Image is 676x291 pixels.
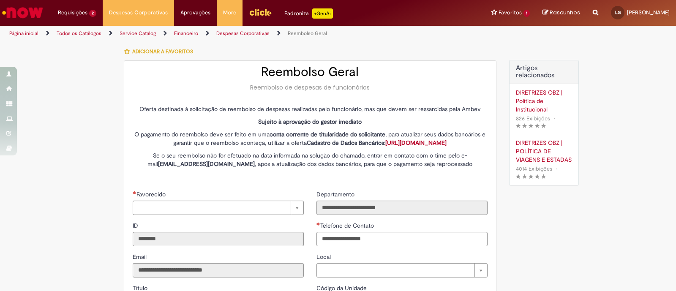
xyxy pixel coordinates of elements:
a: Limpar campo Local [316,263,488,277]
button: Adicionar a Favoritos [124,43,198,60]
a: DIRETRIZES OBZ | Política de Institucional [516,88,572,114]
span: LG [615,10,621,15]
span: 826 Exibições [516,115,550,122]
input: Email [133,263,304,277]
span: Local [316,253,333,261]
span: Requisições [58,8,87,17]
h2: Reembolso Geral [133,65,488,79]
a: Rascunhos [542,9,580,17]
span: Adicionar a Favoritos [132,48,193,55]
p: +GenAi [312,8,333,19]
span: 1 [523,10,530,17]
label: Somente leitura - ID [133,221,140,230]
a: Todos os Catálogos [57,30,101,37]
input: ID [133,232,304,246]
span: • [554,163,559,174]
strong: [EMAIL_ADDRESS][DOMAIN_NAME] [158,160,255,168]
a: Service Catalog [120,30,156,37]
p: O pagamento do reembolso deve ser feito em uma , para atualizar seus dados bancários e garantir q... [133,130,488,147]
a: Limpar campo Favorecido [133,201,304,215]
span: 2 [89,10,96,17]
input: Departamento [316,201,488,215]
h3: Artigos relacionados [516,65,572,79]
a: DIRETRIZES OBZ | POLÍTICA DE VIAGENS E ESTADAS [516,139,572,164]
p: Oferta destinada à solicitação de reembolso de despesas realizadas pelo funcionário, mas que deve... [133,105,488,113]
span: Despesas Corporativas [109,8,168,17]
span: Favoritos [499,8,522,17]
strong: Cadastro de Dados Bancários: [307,139,447,147]
span: 4014 Exibições [516,165,552,172]
span: Necessários [133,191,136,194]
span: Obrigatório Preenchido [316,222,320,226]
span: • [552,113,557,124]
span: Somente leitura - ID [133,222,140,229]
a: Despesas Corporativas [216,30,270,37]
img: ServiceNow [1,4,44,21]
a: Página inicial [9,30,38,37]
p: Se o seu reembolso não for efetuado na data informada na solução do chamado, entrar em contato co... [133,151,488,168]
strong: Sujeito à aprovação do gestor imediato [258,118,362,125]
div: Reembolso de despesas de funcionários [133,83,488,92]
a: Financeiro [174,30,198,37]
a: Reembolso Geral [288,30,327,37]
span: Aprovações [180,8,210,17]
span: More [223,8,236,17]
span: Rascunhos [550,8,580,16]
img: click_logo_yellow_360x200.png [249,6,272,19]
label: Somente leitura - Email [133,253,148,261]
div: Padroniza [284,8,333,19]
span: Necessários - Favorecido [136,190,167,198]
input: Telefone de Contato [316,232,488,246]
a: [URL][DOMAIN_NAME] [385,139,447,147]
ul: Trilhas de página [6,26,444,41]
span: [PERSON_NAME] [627,9,670,16]
span: Telefone de Contato [320,222,376,229]
strong: conta corrente de titularidade do solicitante [270,131,385,138]
label: Somente leitura - Departamento [316,190,356,199]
